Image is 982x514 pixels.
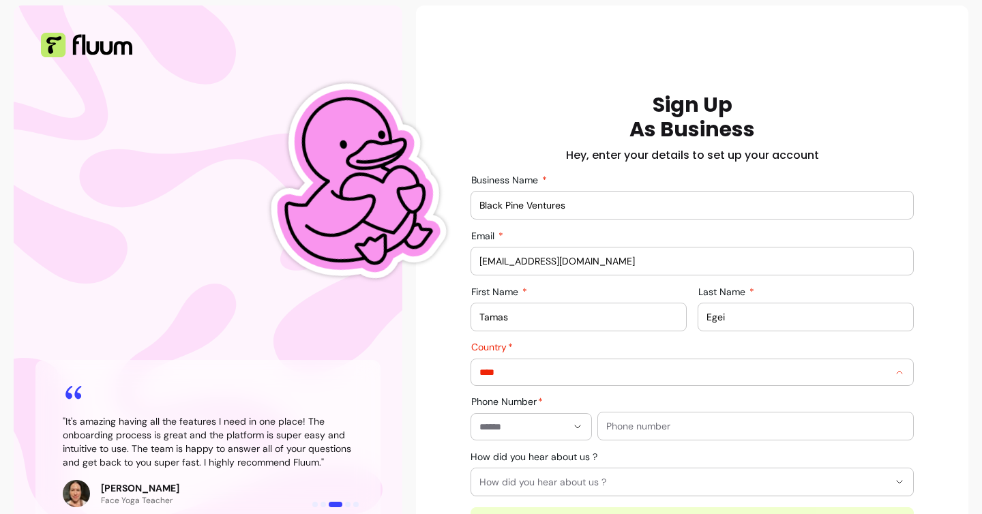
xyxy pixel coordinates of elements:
[479,310,678,324] input: First Name
[471,230,497,242] span: Email
[479,254,905,268] input: Email
[567,416,589,438] button: Show suggestions
[101,495,179,506] p: Face Yoga Teacher
[629,93,755,142] h1: Sign Up As Business
[471,286,521,298] span: First Name
[566,147,819,164] h2: Hey, enter your details to set up your account
[479,198,905,212] input: Business Name
[101,481,179,495] p: [PERSON_NAME]
[698,286,748,298] span: Last Name
[479,420,567,434] input: Phone Number
[479,475,889,489] span: How did you hear about us ?
[889,361,910,383] button: Show suggestions
[606,419,905,433] input: Phone number
[239,31,463,333] img: Fluum Duck sticker
[63,414,353,469] blockquote: " It's amazing having all the features I need in one place! The onboarding process is great and t...
[479,365,867,379] input: Country
[471,450,603,464] label: How did you hear about us ?
[471,174,541,186] span: Business Name
[471,340,518,354] label: Country
[706,310,905,324] input: Last Name
[41,33,132,57] img: Fluum Logo
[63,480,90,507] img: Review avatar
